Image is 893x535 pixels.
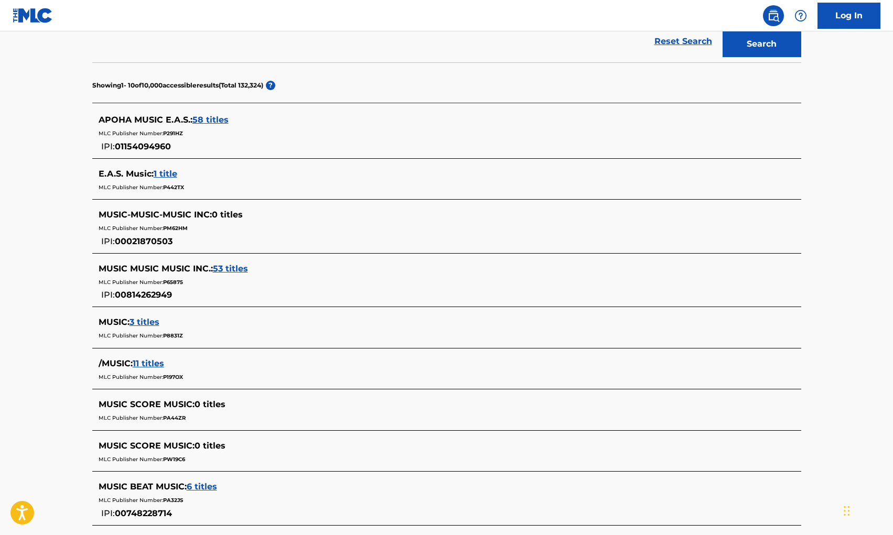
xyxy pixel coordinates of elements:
[99,374,163,380] span: MLC Publisher Number:
[99,317,130,327] span: MUSIC :
[192,115,229,125] span: 58 titles
[99,210,212,220] span: MUSIC-MUSIC-MUSIC INC :
[817,3,880,29] a: Log In
[723,31,801,57] button: Search
[99,399,195,409] span: MUSIC SCORE MUSIC :
[130,317,159,327] span: 3 titles
[163,414,186,421] span: PA44ZR
[163,456,185,463] span: PW19C6
[99,482,187,492] span: MUSIC BEAT MUSIC :
[841,485,893,535] div: Widget de chat
[841,485,893,535] iframe: Chat Widget
[163,184,184,191] span: P442TX
[115,236,173,246] span: 00021870503
[99,184,163,191] span: MLC Publisher Number:
[99,456,163,463] span: MLC Publisher Number:
[99,441,195,451] span: MUSIC SCORE MUSIC :
[115,290,172,300] span: 00814262949
[163,332,183,339] span: P8831Z
[99,279,163,286] span: MLC Publisher Number:
[101,236,115,246] span: IPI:
[212,210,243,220] span: 0 titles
[163,374,183,380] span: P197OX
[99,358,133,368] span: /MUSIC :
[99,264,213,274] span: MUSIC MUSIC MUSIC INC. :
[99,169,154,179] span: E.A.S. Music :
[99,497,163,504] span: MLC Publisher Number:
[99,115,192,125] span: APOHA MUSIC E.A.S. :
[115,141,171,151] span: 01154094960
[163,225,188,232] span: PM62HM
[794,9,807,22] img: help
[163,279,183,286] span: P65875
[99,332,163,339] span: MLC Publisher Number:
[13,8,53,23] img: MLC Logo
[115,508,172,518] span: 00748228714
[266,81,275,90] span: ?
[187,482,217,492] span: 6 titles
[213,264,248,274] span: 53 titles
[767,9,780,22] img: search
[163,497,183,504] span: PA32JS
[101,508,115,518] span: IPI:
[790,5,811,26] div: Help
[101,141,115,151] span: IPI:
[195,441,225,451] span: 0 titles
[133,358,164,368] span: 11 titles
[99,225,163,232] span: MLC Publisher Number:
[195,399,225,409] span: 0 titles
[163,130,183,137] span: P291HZ
[99,414,163,421] span: MLC Publisher Number:
[99,130,163,137] span: MLC Publisher Number:
[92,81,263,90] p: Showing 1 - 10 of 10,000 accessible results (Total 132,324 )
[101,290,115,300] span: IPI:
[844,495,850,527] div: Arrastrar
[763,5,784,26] a: Public Search
[154,169,177,179] span: 1 title
[649,30,717,53] a: Reset Search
